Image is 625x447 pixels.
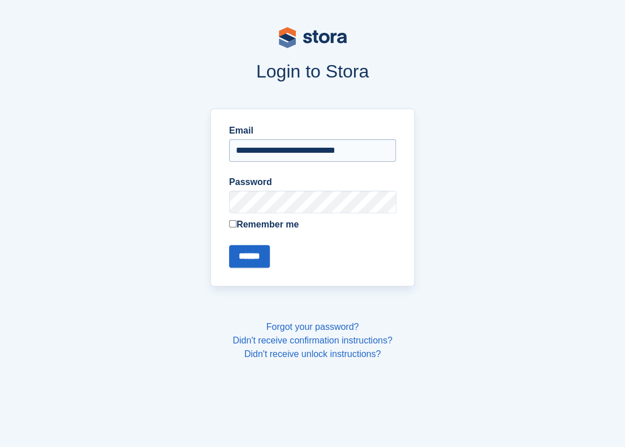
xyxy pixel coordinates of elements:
[229,220,236,227] input: Remember me
[229,218,396,231] label: Remember me
[244,349,381,359] a: Didn't receive unlock instructions?
[266,322,359,332] a: Forgot your password?
[279,27,347,48] img: stora-logo-53a41332b3708ae10de48c4981b4e9114cc0af31d8433b30ea865607fb682f29.svg
[58,61,567,81] h1: Login to Stora
[232,336,392,345] a: Didn't receive confirmation instructions?
[229,175,396,189] label: Password
[229,124,396,137] label: Email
